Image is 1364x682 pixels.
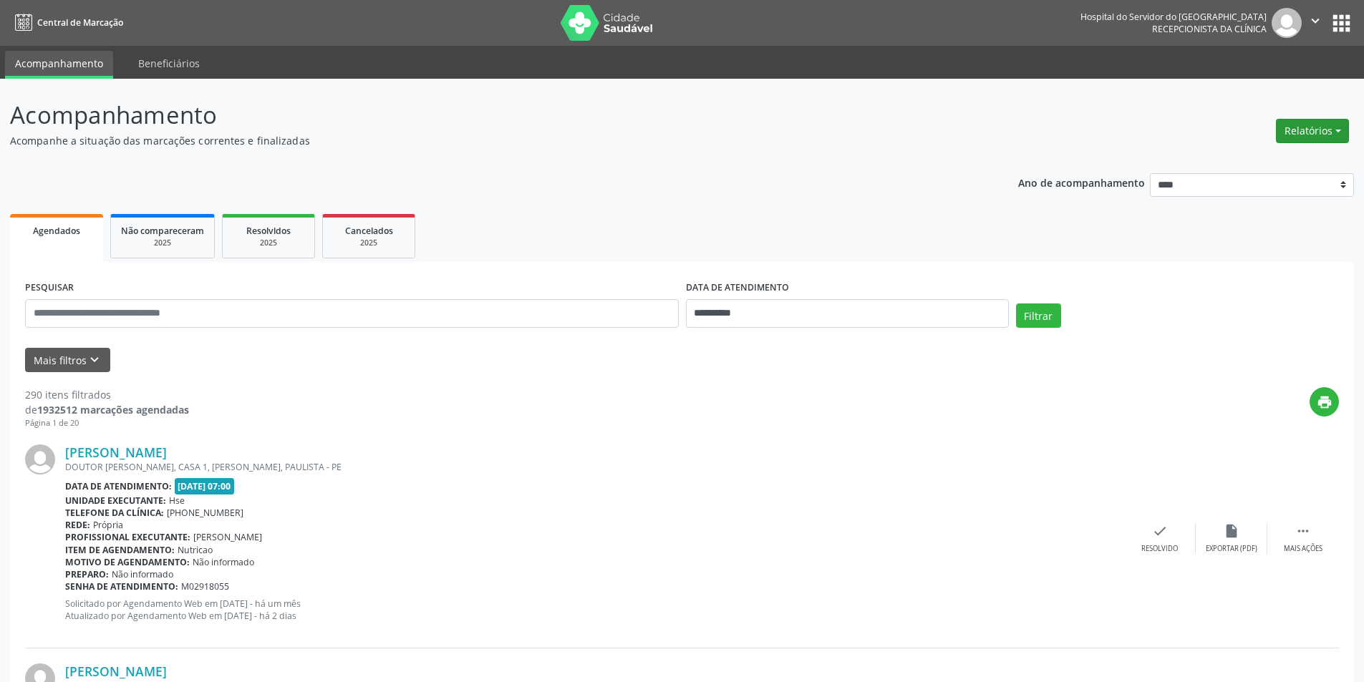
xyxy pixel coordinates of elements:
p: Ano de acompanhamento [1018,173,1145,191]
span: Resolvidos [246,225,291,237]
b: Telefone da clínica: [65,507,164,519]
div: Resolvido [1141,544,1178,554]
strong: 1932512 marcações agendadas [37,403,189,416]
i: keyboard_arrow_down [87,352,102,368]
div: Página 1 de 20 [25,417,189,429]
img: img [25,444,55,474]
b: Profissional executante: [65,531,190,543]
i:  [1307,13,1323,29]
a: [PERSON_NAME] [65,663,167,679]
i: check [1152,523,1168,539]
span: Central de Marcação [37,16,123,29]
span: Agendados [33,225,80,237]
div: Exportar (PDF) [1206,544,1257,554]
i: print [1317,394,1332,410]
a: Beneficiários [128,51,210,76]
b: Senha de atendimento: [65,580,178,593]
span: [PHONE_NUMBER] [167,507,243,519]
button: Relatórios [1276,119,1349,143]
b: Item de agendamento: [65,544,175,556]
p: Acompanhe a situação das marcações correntes e finalizadas [10,133,951,148]
span: M02918055 [181,580,229,593]
span: Não informado [193,556,254,568]
a: Acompanhamento [5,51,113,79]
div: de [25,402,189,417]
b: Unidade executante: [65,495,166,507]
span: Recepcionista da clínica [1152,23,1267,35]
div: DOUTOR [PERSON_NAME], CASA 1, [PERSON_NAME], PAULISTA - PE [65,461,1124,473]
i: insert_drive_file [1224,523,1239,539]
label: DATA DE ATENDIMENTO [686,277,789,299]
button: Mais filtroskeyboard_arrow_down [25,348,110,373]
span: [DATE] 07:00 [175,478,235,495]
div: 2025 [121,238,204,248]
img: img [1272,8,1302,38]
i:  [1295,523,1311,539]
div: 290 itens filtrados [25,387,189,402]
b: Rede: [65,519,90,531]
div: 2025 [233,238,304,248]
div: 2025 [333,238,405,248]
div: Mais ações [1284,544,1322,554]
b: Data de atendimento: [65,480,172,492]
span: Cancelados [345,225,393,237]
label: PESQUISAR [25,277,74,299]
p: Solicitado por Agendamento Web em [DATE] - há um mês Atualizado por Agendamento Web em [DATE] - h... [65,598,1124,622]
b: Preparo: [65,568,109,580]
div: Hospital do Servidor do [GEOGRAPHIC_DATA] [1080,11,1267,23]
span: Nutricao [178,544,213,556]
a: Central de Marcação [10,11,123,34]
span: Hse [169,495,185,507]
p: Acompanhamento [10,97,951,133]
button: Filtrar [1016,303,1061,328]
b: Motivo de agendamento: [65,556,190,568]
button:  [1302,8,1329,38]
span: Não informado [112,568,173,580]
button: print [1310,387,1339,416]
span: Não compareceram [121,225,204,237]
span: Própria [93,519,123,531]
button: apps [1329,11,1354,36]
a: [PERSON_NAME] [65,444,167,460]
span: [PERSON_NAME] [193,531,262,543]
